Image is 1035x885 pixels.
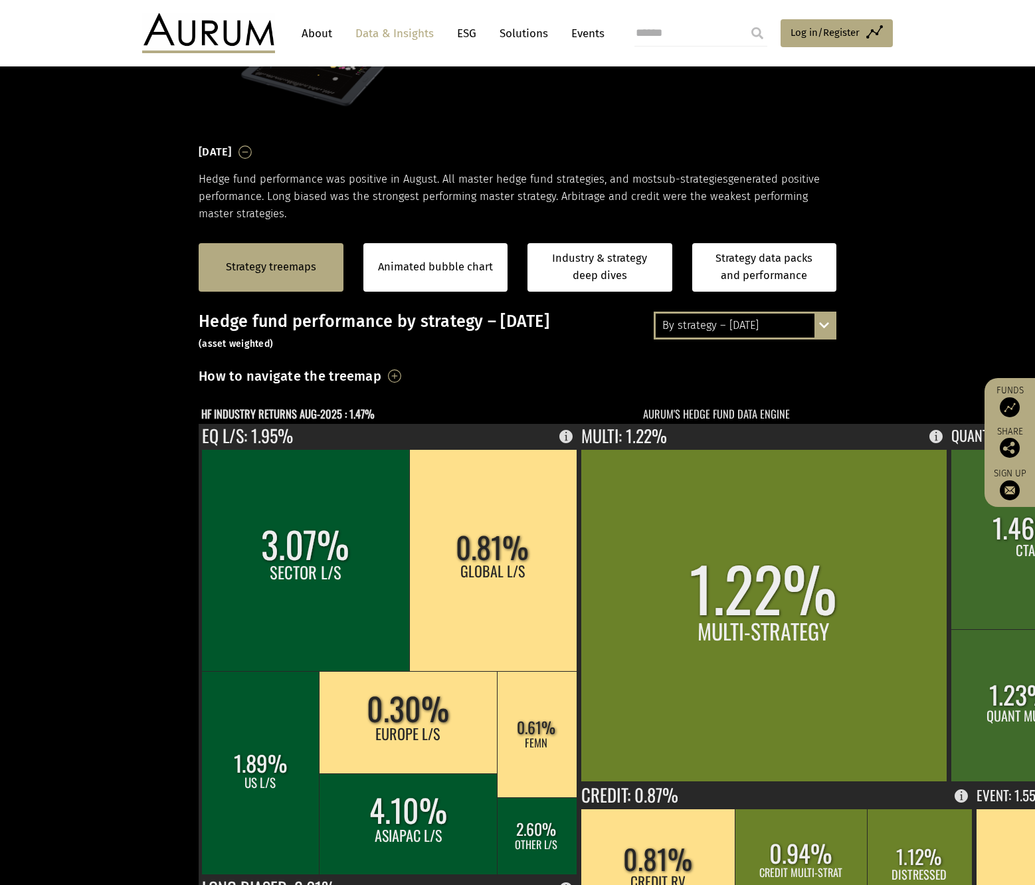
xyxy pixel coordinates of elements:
img: Access Funds [1000,397,1020,417]
a: About [295,21,339,46]
h3: Hedge fund performance by strategy – [DATE] [199,312,836,351]
input: Submit [744,20,771,47]
img: Aurum [142,13,275,53]
div: Share [991,427,1028,458]
span: Log in/Register [791,25,860,41]
a: Log in/Register [781,19,893,47]
small: (asset weighted) [199,338,273,349]
a: Strategy treemaps [226,258,316,276]
img: Share this post [1000,438,1020,458]
a: ESG [450,21,483,46]
img: Sign up to our newsletter [1000,480,1020,500]
a: Sign up [991,468,1028,500]
div: By strategy – [DATE] [656,314,834,338]
a: Funds [991,385,1028,417]
a: Events [565,21,605,46]
p: Hedge fund performance was positive in August. All master hedge fund strategies, and most generat... [199,171,836,223]
a: Solutions [493,21,555,46]
a: Animated bubble chart [378,258,493,276]
span: sub-strategies [657,173,728,185]
a: Strategy data packs and performance [692,243,837,292]
a: Data & Insights [349,21,440,46]
h3: [DATE] [199,142,232,162]
a: Industry & strategy deep dives [527,243,672,292]
h3: How to navigate the treemap [199,365,381,387]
